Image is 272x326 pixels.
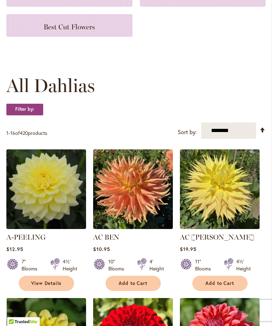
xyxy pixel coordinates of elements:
[93,246,110,252] span: $10.95
[119,280,148,286] span: Add to Cart
[22,258,42,272] div: 7" Blooms
[63,258,77,272] div: 4½' Height
[10,130,15,136] span: 16
[5,301,25,321] iframe: Launch Accessibility Center
[93,149,173,229] img: AC BEN
[180,149,260,229] img: AC Jeri
[192,276,248,291] button: Add to Cart
[6,224,86,230] a: A-Peeling
[93,224,173,230] a: AC BEN
[6,127,47,139] p: - of products
[44,23,95,31] span: Best Cut Flowers
[6,103,43,115] strong: Filter by:
[6,233,46,241] a: A-PEELING
[180,233,254,241] a: AC [PERSON_NAME]
[108,258,129,272] div: 10" Blooms
[6,75,95,96] span: All Dahlias
[6,149,86,229] img: A-Peeling
[6,130,8,136] span: 1
[180,246,197,252] span: $19.95
[19,276,74,291] a: View Details
[6,246,23,252] span: $12.95
[178,126,197,139] label: Sort by:
[149,258,164,272] div: 4' Height
[20,130,28,136] span: 420
[205,280,234,286] span: Add to Cart
[180,224,260,230] a: AC Jeri
[106,276,161,291] button: Add to Cart
[31,280,62,286] span: View Details
[93,233,119,241] a: AC BEN
[236,258,251,272] div: 4½' Height
[6,14,132,37] a: Best Cut Flowers
[195,258,215,272] div: 11" Blooms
